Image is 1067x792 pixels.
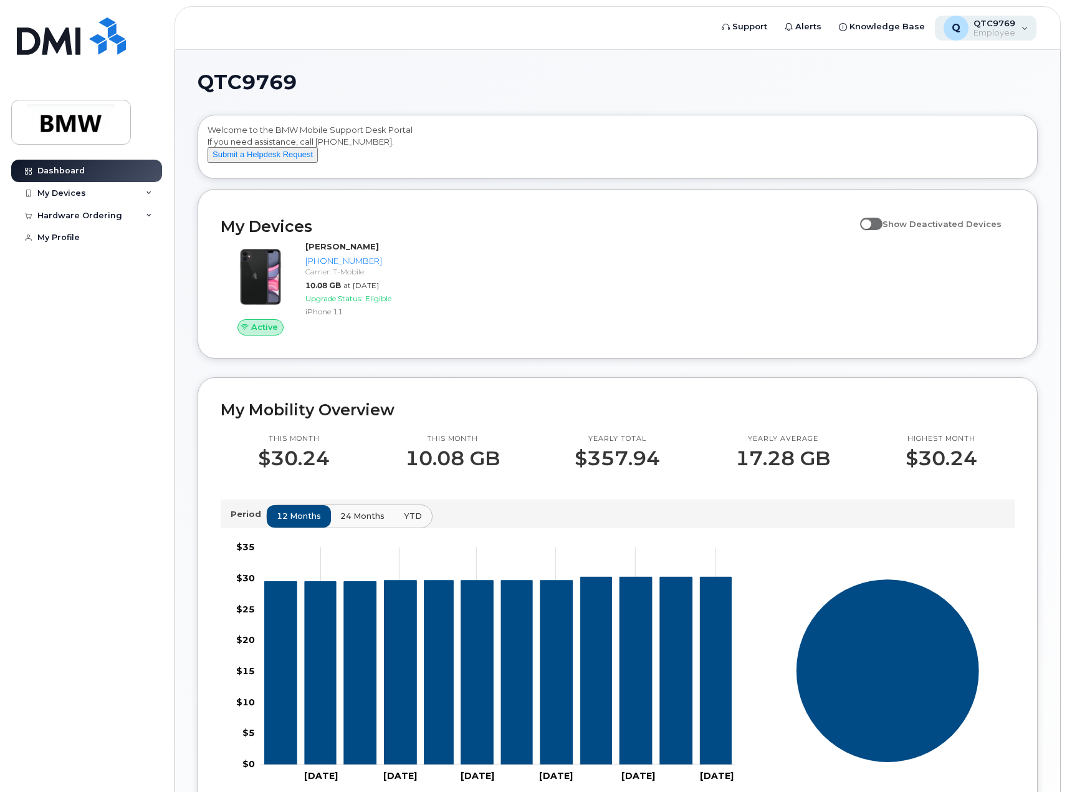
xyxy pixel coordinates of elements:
p: This month [258,434,330,444]
g: Series [796,579,980,763]
p: $357.94 [575,447,660,470]
div: Carrier: T-Mobile [305,266,403,277]
p: Period [231,508,266,520]
tspan: [DATE] [383,770,417,781]
tspan: [DATE] [700,770,734,781]
strong: [PERSON_NAME] [305,241,379,251]
tspan: $20 [236,634,255,645]
tspan: $25 [236,603,255,614]
span: Show Deactivated Devices [883,219,1002,229]
button: Submit a Helpdesk Request [208,147,318,163]
div: iPhone 11 [305,306,403,317]
tspan: $15 [236,665,255,677]
span: QTC9769 [198,73,297,92]
p: This month [405,434,500,444]
tspan: [DATE] [304,770,338,781]
tspan: $30 [236,572,255,583]
span: 10.08 GB [305,281,341,290]
span: Upgrade Status: [305,294,363,303]
tspan: [DATE] [539,770,573,781]
span: Active [251,321,278,333]
p: Yearly average [735,434,830,444]
div: Welcome to the BMW Mobile Support Desk Portal If you need assistance, call [PHONE_NUMBER]. [208,124,1028,174]
tspan: $5 [242,727,255,738]
tspan: [DATE] [461,770,494,781]
p: Yearly total [575,434,660,444]
span: 24 months [340,510,385,522]
p: 10.08 GB [405,447,500,470]
p: $30.24 [258,447,330,470]
tspan: $10 [236,696,255,707]
input: Show Deactivated Devices [860,212,870,222]
span: Eligible [365,294,391,303]
span: at [DATE] [343,281,379,290]
h2: My Devices [221,217,854,236]
tspan: $0 [242,758,255,770]
span: YTD [404,510,422,522]
g: 864-776-8999 [264,577,731,765]
tspan: $35 [236,541,255,553]
p: $30.24 [906,447,977,470]
img: iPhone_11.jpg [231,247,290,307]
a: Submit a Helpdesk Request [208,149,318,159]
div: [PHONE_NUMBER] [305,255,403,267]
p: Highest month [906,434,977,444]
p: 17.28 GB [735,447,830,470]
h2: My Mobility Overview [221,400,1015,419]
a: Active[PERSON_NAME][PHONE_NUMBER]Carrier: T-Mobile10.08 GBat [DATE]Upgrade Status:EligibleiPhone 11 [221,241,408,336]
tspan: [DATE] [621,770,655,781]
